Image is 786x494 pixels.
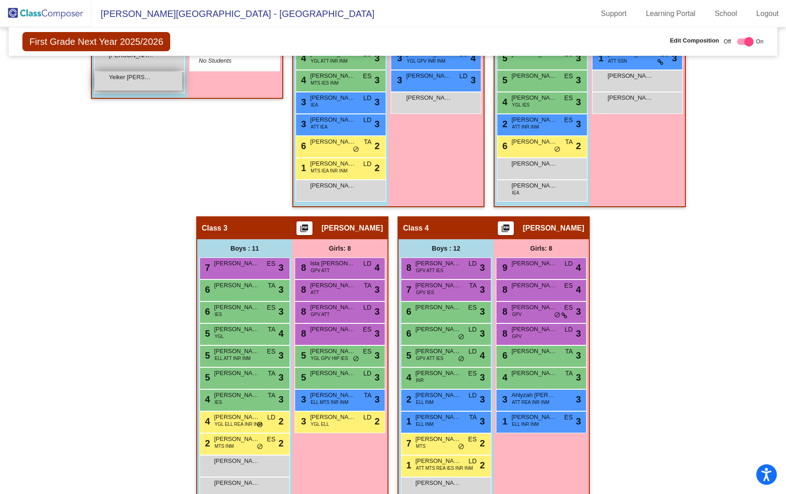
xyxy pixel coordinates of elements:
[415,456,461,466] span: [PERSON_NAME]
[353,355,359,363] span: do_not_disturb_alt
[670,36,719,45] span: Edit Composition
[203,285,210,295] span: 6
[511,93,557,102] span: [PERSON_NAME]
[363,71,371,81] span: ES
[375,51,380,65] span: 3
[214,303,260,312] span: [PERSON_NAME]
[596,53,603,63] span: 1
[215,443,234,450] span: MTS INM
[471,73,476,87] span: 3
[375,261,380,274] span: 4
[299,163,306,173] span: 1
[500,141,507,151] span: 6
[608,58,627,64] span: ATT SSN
[608,93,653,102] span: [PERSON_NAME]
[511,347,557,356] span: [PERSON_NAME]
[672,51,677,65] span: 3
[415,347,461,356] span: [PERSON_NAME]
[403,224,429,233] span: Class 4
[480,283,485,296] span: 3
[299,285,306,295] span: 8
[214,325,260,334] span: [PERSON_NAME]
[404,263,411,273] span: 8
[375,95,380,109] span: 3
[299,328,306,338] span: 8
[511,303,557,312] span: [PERSON_NAME]
[310,159,356,168] span: [PERSON_NAME]
[416,377,424,384] span: INR
[257,421,263,429] span: do_not_disturb_alt
[469,281,477,290] span: TA
[415,325,461,334] span: [PERSON_NAME]
[564,303,573,312] span: ES
[707,6,744,21] a: School
[268,281,275,290] span: TA
[375,392,380,406] span: 3
[202,224,227,233] span: Class 3
[468,391,477,400] span: LD
[512,311,522,318] span: GPV
[311,102,318,108] span: IEA
[363,159,371,169] span: LD
[268,369,275,378] span: TA
[415,281,461,290] span: [PERSON_NAME]
[279,414,284,428] span: 2
[214,369,260,378] span: [PERSON_NAME]
[416,421,434,428] span: ELL INM
[498,221,514,235] button: Print Students Details
[576,261,581,274] span: 4
[416,399,434,406] span: ELL INM
[416,443,425,450] span: MTS
[415,435,461,444] span: [PERSON_NAME]
[199,56,256,65] span: No Students
[511,259,557,268] span: [PERSON_NAME]
[500,53,507,63] span: 5
[296,221,312,235] button: Print Students Details
[576,349,581,362] span: 3
[480,436,485,450] span: 2
[480,349,485,362] span: 4
[756,38,764,46] span: On
[214,456,260,466] span: [PERSON_NAME]
[279,283,284,296] span: 3
[416,289,434,296] span: GPV IES
[299,119,306,129] span: 3
[311,167,348,174] span: MTS IEA INR INM
[500,394,507,404] span: 3
[279,436,284,450] span: 2
[375,370,380,384] span: 3
[480,414,485,428] span: 3
[375,139,380,153] span: 2
[299,97,306,107] span: 3
[395,75,402,85] span: 3
[576,73,581,87] span: 3
[749,6,786,21] a: Logout
[480,370,485,384] span: 3
[415,259,461,268] span: [PERSON_NAME]
[395,53,402,63] span: 3
[564,115,573,125] span: ES
[311,58,348,64] span: YGL ATT INR INM
[511,391,557,400] span: Ahlyzah [PERSON_NAME]
[458,333,464,341] span: do_not_disturb_alt
[500,416,507,426] span: 1
[639,6,703,21] a: Learning Portal
[404,372,411,382] span: 4
[311,399,348,406] span: ELL MTS INR INM
[404,416,411,426] span: 1
[214,478,260,488] span: [PERSON_NAME]
[203,372,210,382] span: 5
[311,289,319,296] span: ATT
[215,333,224,340] span: YGL
[214,347,260,356] span: [PERSON_NAME]
[594,6,634,21] a: Support
[500,328,507,338] span: 8
[214,413,260,422] span: [PERSON_NAME]
[215,355,251,362] span: ELL ATT INR INM
[459,71,468,81] span: LD
[471,51,476,65] span: 4
[279,261,284,274] span: 3
[279,305,284,318] span: 3
[363,303,371,312] span: LD
[279,392,284,406] span: 3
